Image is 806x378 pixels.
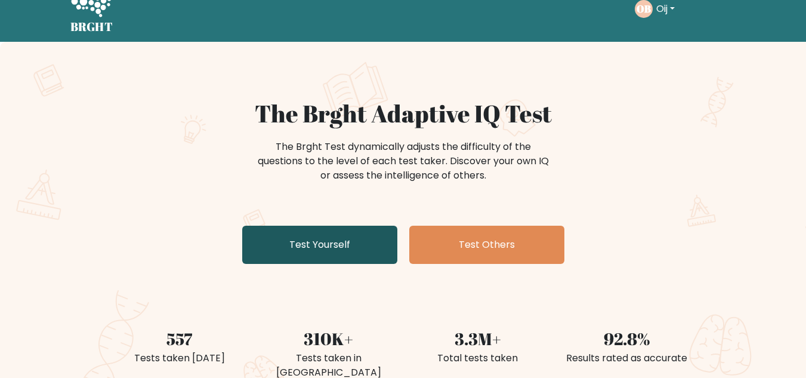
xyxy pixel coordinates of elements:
button: Oij [653,1,678,17]
div: Total tests taken [410,351,545,365]
div: The Brght Test dynamically adjusts the difficulty of the questions to the level of each test take... [254,140,552,183]
div: Results rated as accurate [560,351,694,365]
h1: The Brght Adaptive IQ Test [112,99,694,128]
h5: BRGHT [70,20,113,34]
text: OB [637,2,651,16]
div: 92.8% [560,326,694,351]
a: Test Yourself [242,226,397,264]
div: Tests taken [DATE] [112,351,247,365]
a: Test Others [409,226,564,264]
div: 557 [112,326,247,351]
div: 3.3M+ [410,326,545,351]
div: 310K+ [261,326,396,351]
